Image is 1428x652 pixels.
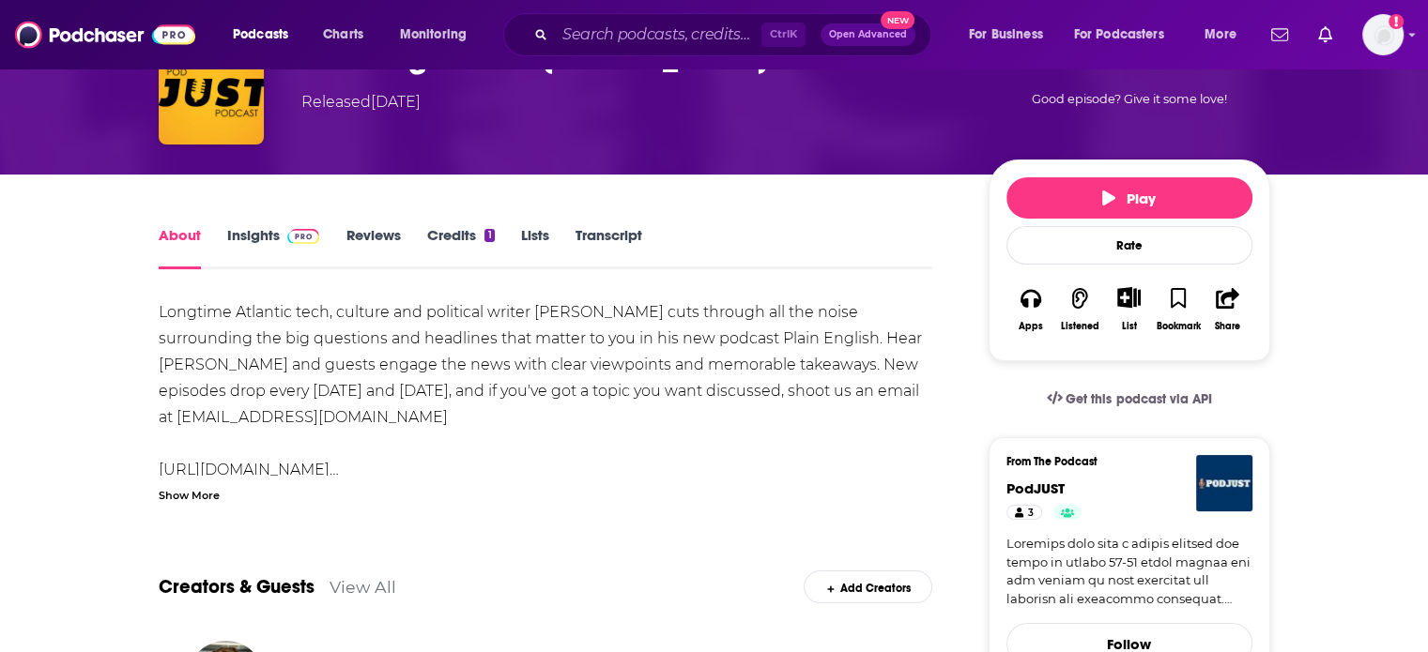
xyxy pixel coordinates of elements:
[1028,504,1034,523] span: 3
[881,11,914,29] span: New
[829,30,907,39] span: Open Advanced
[555,20,761,50] input: Search podcasts, credits, & more...
[159,299,933,536] div: Longtime Atlantic tech, culture and political writer [PERSON_NAME] cuts through all the noise sur...
[311,20,375,50] a: Charts
[1006,275,1055,343] button: Apps
[323,22,363,48] span: Charts
[330,577,396,597] a: View All
[1389,14,1404,29] svg: Add a profile image
[804,570,932,603] div: Add Creators
[969,22,1043,48] span: For Business
[521,226,549,269] a: Lists
[1006,479,1065,497] a: PodJUST
[1156,321,1200,332] div: Bookmark
[426,226,494,269] a: Credits1
[576,226,642,269] a: Transcript
[220,20,313,50] button: open menu
[159,575,315,599] a: Creators & Guests
[1215,321,1240,332] div: Share
[1006,535,1252,608] a: Loremips dolo sita c adipis elitsed doe tempo in utlabo 57-51 etdol magnaa eni adm veniam qu nost...
[233,22,288,48] span: Podcasts
[1311,19,1340,51] a: Show notifications dropdown
[956,20,1067,50] button: open menu
[1102,190,1156,207] span: Play
[159,39,264,144] img: Plain English with Derek Thompson
[1055,275,1104,343] button: Listened
[1110,287,1148,308] button: Show More Button
[287,229,320,244] img: Podchaser Pro
[1154,275,1203,343] button: Bookmark
[1074,22,1164,48] span: For Podcasters
[1362,14,1404,55] span: Logged in as MackenzieCollier
[1006,177,1252,219] button: Play
[345,226,400,269] a: Reviews
[1006,505,1042,520] a: 3
[1362,14,1404,55] img: User Profile
[1264,19,1296,51] a: Show notifications dropdown
[15,17,195,53] img: Podchaser - Follow, Share and Rate Podcasts
[1032,376,1227,422] a: Get this podcast via API
[227,226,320,269] a: InsightsPodchaser Pro
[1203,275,1251,343] button: Share
[1205,22,1236,48] span: More
[521,13,949,56] div: Search podcasts, credits, & more...
[1061,321,1099,332] div: Listened
[400,22,467,48] span: Monitoring
[1104,275,1153,343] div: Show More ButtonList
[1362,14,1404,55] button: Show profile menu
[159,461,339,478] a: [URL][DOMAIN_NAME]…
[1066,391,1211,407] span: Get this podcast via API
[761,23,806,47] span: Ctrl K
[484,229,494,242] div: 1
[1006,455,1237,468] h3: From The Podcast
[1032,92,1227,106] span: Good episode? Give it some love!
[301,91,421,114] div: Released [DATE]
[1122,320,1137,332] div: List
[387,20,491,50] button: open menu
[159,226,201,269] a: About
[1006,226,1252,265] div: Rate
[1196,455,1252,511] img: PodJUST
[1191,20,1260,50] button: open menu
[1062,20,1191,50] button: open menu
[821,23,915,46] button: Open AdvancedNew
[1019,321,1043,332] div: Apps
